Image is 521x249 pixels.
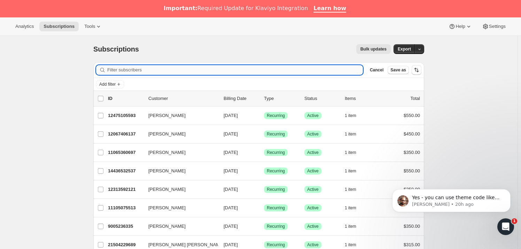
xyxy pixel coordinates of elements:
div: Items [345,95,380,102]
span: [DATE] [224,187,238,192]
p: Total [411,95,420,102]
span: Recurring [267,113,285,118]
iframe: Intercom live chat [497,218,514,235]
span: [PERSON_NAME] [148,186,186,193]
span: 1 item [345,187,356,192]
span: [PERSON_NAME] [148,112,186,119]
span: $550.00 [404,113,420,118]
span: $350.00 [404,150,420,155]
div: 14436532537[PERSON_NAME][DATE]SuccessRecurringSuccessActive1 item$550.00 [108,166,420,176]
span: [DATE] [224,113,238,118]
span: [PERSON_NAME] [148,223,186,230]
p: 21504229689 [108,241,143,248]
span: Recurring [267,131,285,137]
span: $550.00 [404,168,420,173]
span: Add filter [99,81,116,87]
span: Active [307,187,319,192]
button: Add filter [96,80,124,88]
span: Tools [84,24,95,29]
button: Tools [80,22,106,31]
span: [PERSON_NAME] [PERSON_NAME] [148,241,224,248]
span: Active [307,113,319,118]
button: 1 item [345,111,364,120]
button: Save as [388,66,409,74]
button: 1 item [345,129,364,139]
button: 1 item [345,166,364,176]
span: 1 item [345,113,356,118]
div: IDCustomerBilling DateTypeStatusItemsTotal [108,95,420,102]
span: [DATE] [224,168,238,173]
div: Required Update for Klaviyo Integration [164,5,308,12]
button: Cancel [367,66,386,74]
span: Cancel [370,67,383,73]
span: Subscriptions [44,24,75,29]
span: 1 item [345,224,356,229]
button: Analytics [11,22,38,31]
span: 1 [512,218,517,224]
div: 11105075513[PERSON_NAME][DATE]SuccessRecurringSuccessActive1 item$550.00 [108,203,420,213]
span: Export [398,46,411,52]
span: Active [307,131,319,137]
span: $315.00 [404,242,420,247]
span: Active [307,150,319,155]
span: Save as [390,67,406,73]
span: 1 item [345,205,356,211]
span: Active [307,242,319,248]
span: 1 item [345,242,356,248]
button: [PERSON_NAME] [144,221,214,232]
span: Settings [489,24,506,29]
span: [PERSON_NAME] [148,204,186,211]
span: [DATE] [224,242,238,247]
span: Active [307,168,319,174]
p: 12067406137 [108,131,143,138]
span: Help [456,24,465,29]
button: Help [444,22,476,31]
span: Recurring [267,187,285,192]
div: Type [264,95,299,102]
button: Export [394,44,415,54]
button: [PERSON_NAME] [144,165,214,177]
span: 1 item [345,168,356,174]
iframe: Intercom notifications message [382,174,521,230]
button: Settings [478,22,510,31]
span: Subscriptions [93,45,139,53]
button: Subscriptions [39,22,79,31]
input: Filter subscribers [107,65,363,75]
p: 11105075513 [108,204,143,211]
button: 1 item [345,148,364,157]
span: $450.00 [404,131,420,137]
p: ID [108,95,143,102]
span: Active [307,205,319,211]
button: 1 item [345,221,364,231]
p: Customer [148,95,218,102]
span: Analytics [15,24,34,29]
span: [PERSON_NAME] [148,131,186,138]
button: [PERSON_NAME] [144,147,214,158]
span: [PERSON_NAME] [148,149,186,156]
button: Bulk updates [356,44,391,54]
span: [DATE] [224,131,238,137]
div: 12067406137[PERSON_NAME][DATE]SuccessRecurringSuccessActive1 item$450.00 [108,129,420,139]
p: Billing Date [224,95,258,102]
span: 1 item [345,150,356,155]
p: 14436532537 [108,168,143,174]
button: 1 item [345,203,364,213]
a: Learn how [313,5,346,13]
span: Bulk updates [360,46,387,52]
span: Recurring [267,242,285,248]
p: Status [304,95,339,102]
button: [PERSON_NAME] [144,129,214,140]
p: 12475105593 [108,112,143,119]
span: Recurring [267,205,285,211]
div: 12475105593[PERSON_NAME][DATE]SuccessRecurringSuccessActive1 item$550.00 [108,111,420,120]
span: Recurring [267,224,285,229]
button: [PERSON_NAME] [144,184,214,195]
span: Active [307,224,319,229]
b: Important: [164,5,197,11]
p: 9005236335 [108,223,143,230]
p: 11065360697 [108,149,143,156]
button: [PERSON_NAME] [144,202,214,213]
button: 1 item [345,185,364,194]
